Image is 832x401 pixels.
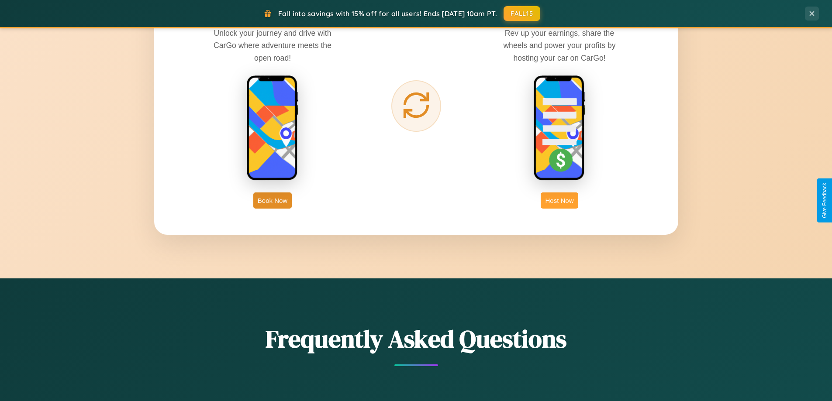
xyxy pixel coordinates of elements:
img: host phone [533,75,586,182]
button: Book Now [253,192,292,209]
p: Unlock your journey and drive with CarGo where adventure meets the open road! [207,27,338,64]
h2: Frequently Asked Questions [154,322,678,356]
p: Rev up your earnings, share the wheels and power your profits by hosting your car on CarGo! [494,27,625,64]
button: FALL15 [504,6,540,21]
div: Give Feedback [822,183,828,218]
button: Host Now [541,192,578,209]
span: Fall into savings with 15% off for all users! Ends [DATE] 10am PT. [278,9,497,18]
img: rent phone [246,75,299,182]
